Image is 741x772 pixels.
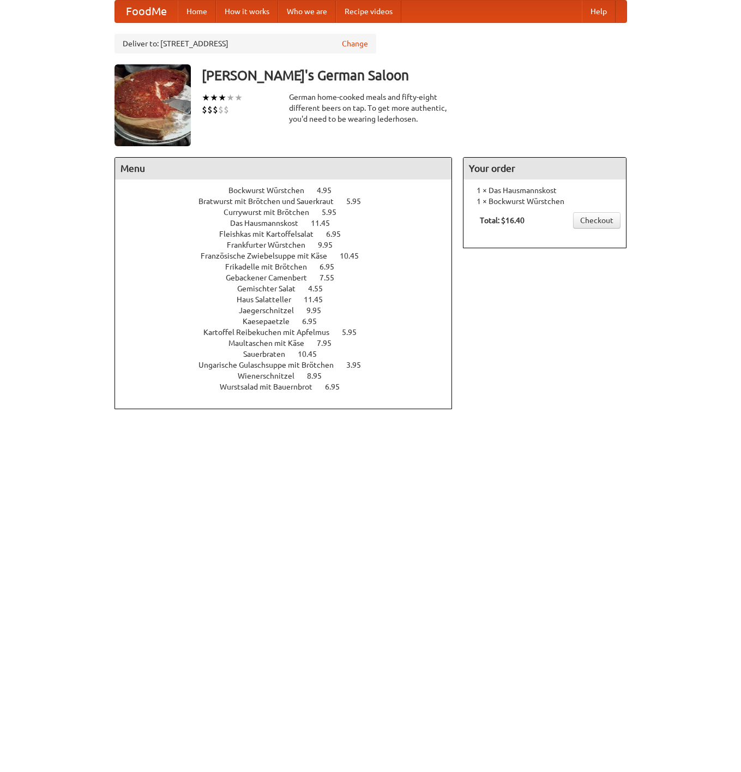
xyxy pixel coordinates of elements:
a: Who we are [278,1,336,22]
span: 11.45 [311,219,341,228]
span: Ungarische Gulaschsuppe mit Brötchen [198,361,345,369]
span: Sauerbraten [243,350,296,358]
span: Bratwurst mit Brötchen und Sauerkraut [198,197,345,206]
a: Kartoffel Reibekuchen mit Apfelmus 5.95 [203,328,377,337]
span: 7.55 [320,273,345,282]
b: Total: $16.40 [480,216,525,225]
li: $ [202,104,207,116]
span: Kaesepaetzle [243,317,300,326]
a: Maultaschen mit Käse 7.95 [228,339,352,348]
a: Bratwurst mit Brötchen und Sauerkraut 5.95 [198,197,381,206]
a: Home [178,1,216,22]
span: Gebackener Camenbert [226,273,318,282]
span: 6.95 [326,230,352,238]
span: 4.55 [308,284,334,293]
a: Ungarische Gulaschsuppe mit Brötchen 3.95 [198,361,381,369]
a: Gebackener Camenbert 7.55 [226,273,354,282]
span: Fleishkas mit Kartoffelsalat [219,230,324,238]
span: Das Hausmannskost [230,219,309,228]
a: Recipe videos [336,1,401,22]
a: Currywurst mit Brötchen 5.95 [224,208,357,217]
div: Deliver to: [STREET_ADDRESS] [115,34,376,53]
span: 10.45 [340,252,370,260]
a: Help [582,1,616,22]
a: Haus Salatteller 11.45 [237,295,343,304]
li: 1 × Das Hausmannskost [469,185,620,196]
span: Frankfurter Würstchen [227,241,316,249]
li: ★ [210,92,218,104]
li: $ [218,104,224,116]
span: Französische Zwiebelsuppe mit Käse [201,252,338,260]
a: Gemischter Salat 4.55 [237,284,343,293]
span: Frikadelle mit Brötchen [225,262,318,271]
li: 1 × Bockwurst Würstchen [469,196,620,207]
a: Bockwurst Würstchen 4.95 [228,186,352,195]
a: Change [342,38,368,49]
span: 6.95 [325,382,351,391]
h4: Your order [463,158,626,179]
a: Wienerschnitzel 8.95 [238,372,342,380]
li: ★ [234,92,243,104]
a: Französische Zwiebelsuppe mit Käse 10.45 [201,252,379,260]
span: 10.45 [298,350,328,358]
a: Wurstsalad mit Bauernbrot 6.95 [220,382,360,391]
span: 4.95 [317,186,342,195]
a: How it works [216,1,278,22]
span: Haus Salatteller [237,295,302,304]
span: 11.45 [304,295,334,304]
a: Frankfurter Würstchen 9.95 [227,241,353,249]
a: FoodMe [115,1,178,22]
span: Wienerschnitzel [238,372,305,380]
span: 8.95 [307,372,333,380]
span: Wurstsalad mit Bauernbrot [220,382,323,391]
span: 5.95 [342,328,368,337]
span: Currywurst mit Brötchen [224,208,320,217]
li: ★ [226,92,234,104]
a: Fleishkas mit Kartoffelsalat 6.95 [219,230,361,238]
span: 5.95 [322,208,347,217]
span: 5.95 [346,197,372,206]
li: ★ [218,92,226,104]
span: Gemischter Salat [237,284,306,293]
span: 9.95 [306,306,332,315]
a: Kaesepaetzle 6.95 [243,317,337,326]
li: $ [213,104,218,116]
li: $ [207,104,213,116]
a: Frikadelle mit Brötchen 6.95 [225,262,354,271]
li: $ [224,104,229,116]
li: ★ [202,92,210,104]
span: 6.95 [302,317,328,326]
div: German home-cooked meals and fifty-eight different beers on tap. To get more authentic, you'd nee... [289,92,453,124]
a: Sauerbraten 10.45 [243,350,337,358]
img: angular.jpg [115,64,191,146]
span: 7.95 [317,339,342,348]
a: Jaegerschnitzel 9.95 [239,306,341,315]
a: Das Hausmannskost 11.45 [230,219,350,228]
span: Kartoffel Reibekuchen mit Apfelmus [203,328,340,337]
span: Bockwurst Würstchen [228,186,315,195]
a: Checkout [573,212,620,229]
span: 3.95 [346,361,372,369]
h4: Menu [115,158,452,179]
span: 9.95 [318,241,344,249]
h3: [PERSON_NAME]'s German Saloon [202,64,627,86]
span: Jaegerschnitzel [239,306,305,315]
span: 6.95 [320,262,345,271]
span: Maultaschen mit Käse [228,339,315,348]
